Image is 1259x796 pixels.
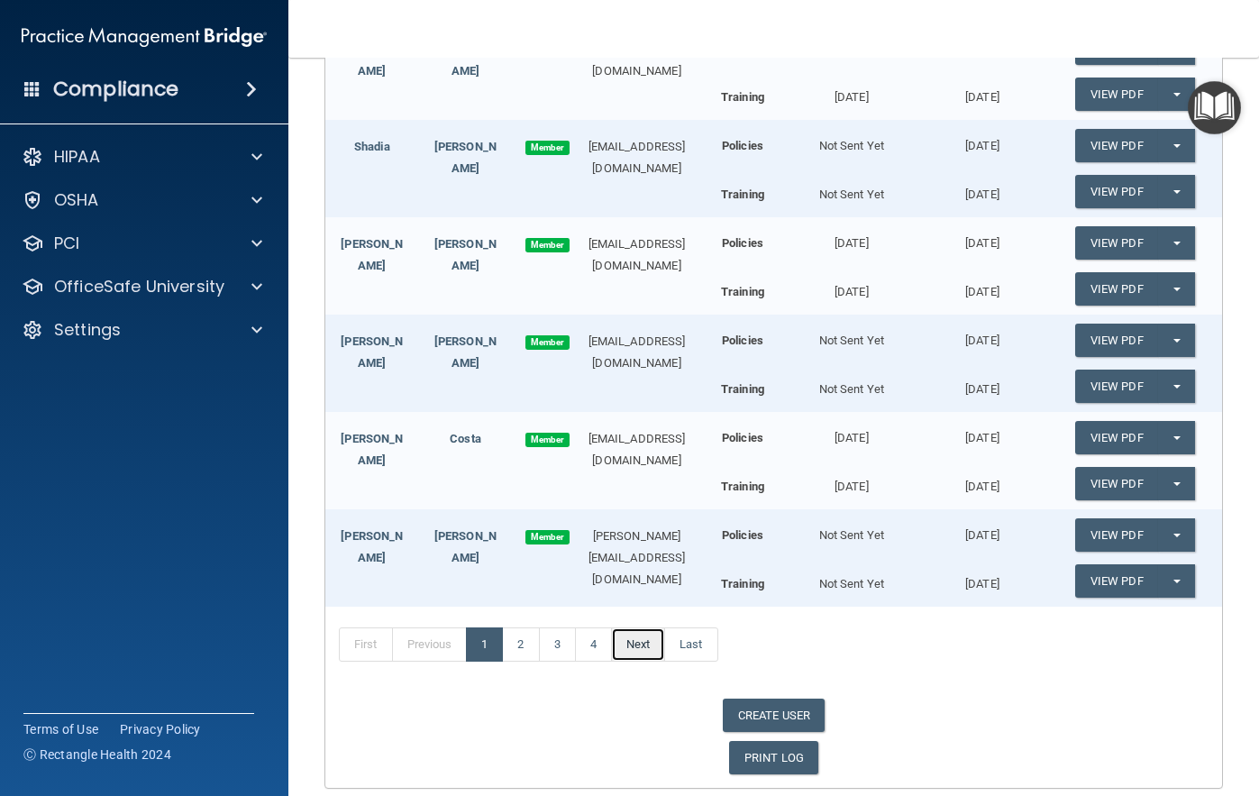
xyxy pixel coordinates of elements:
a: Costa [450,432,481,445]
div: [EMAIL_ADDRESS][DOMAIN_NAME] [574,428,698,471]
b: Training [721,90,764,104]
a: [PERSON_NAME] [341,237,403,272]
div: [DATE] [917,467,1047,498]
b: Training [721,480,764,493]
a: View PDF [1075,370,1158,403]
a: Last [664,627,717,662]
div: [PERSON_NAME][EMAIL_ADDRESS][DOMAIN_NAME] [574,526,698,590]
a: HIPAA [22,146,262,168]
a: View PDF [1075,324,1158,357]
a: PCI [22,233,262,254]
span: Member [525,530,569,544]
b: Training [721,285,764,298]
a: OfficeSafe University [22,276,262,297]
a: First [339,627,393,662]
a: Terms of Use [23,720,98,738]
a: [PERSON_NAME] [434,529,497,564]
span: Member [525,433,569,447]
b: Policies [722,139,763,152]
span: Member [525,43,569,58]
b: Training [721,188,764,201]
div: [DATE] [917,412,1047,449]
h4: Compliance [53,77,178,102]
a: View PDF [1075,272,1158,306]
a: Settings [22,319,262,341]
b: Policies [722,236,763,250]
div: Not Sent Yet [786,509,917,546]
p: Settings [54,319,121,341]
b: Training [721,382,764,396]
div: [DATE] [917,175,1047,206]
div: [DATE] [786,412,917,449]
a: 4 [575,627,612,662]
div: Not Sent Yet [786,315,917,352]
a: View PDF [1075,175,1158,208]
a: [PERSON_NAME] [341,42,403,78]
p: HIPAA [54,146,100,168]
img: PMB logo [22,19,267,55]
a: PRINT LOG [729,741,818,774]
a: [PERSON_NAME] [434,140,497,175]
a: [PERSON_NAME] [434,237,497,272]
div: [DATE] [917,217,1047,254]
a: [PERSON_NAME] [434,334,497,370]
div: [DATE] [917,78,1047,108]
a: View PDF [1075,78,1158,111]
p: OSHA [54,189,99,211]
div: [DATE] [917,272,1047,303]
div: Not Sent Yet [786,175,917,206]
div: [EMAIL_ADDRESS][DOMAIN_NAME] [574,39,698,82]
div: [EMAIL_ADDRESS][DOMAIN_NAME] [574,136,698,179]
div: [DATE] [917,315,1047,352]
a: View PDF [1075,129,1158,162]
p: OfficeSafe University [54,276,224,297]
div: [DATE] [917,370,1047,400]
a: [PERSON_NAME] [341,529,403,564]
b: Policies [722,334,763,347]
b: Policies [722,528,763,542]
div: Not Sent Yet [786,564,917,595]
a: CREATE USER [723,699,825,732]
a: 2 [502,627,539,662]
div: [EMAIL_ADDRESS][DOMAIN_NAME] [574,233,698,277]
a: [PERSON_NAME] [341,334,403,370]
a: OSHA [22,189,262,211]
span: Member [525,238,569,252]
div: [DATE] [786,217,917,254]
p: PCI [54,233,79,254]
div: [DATE] [917,509,1047,546]
div: Not Sent Yet [786,370,917,400]
a: [PERSON_NAME] [434,42,497,78]
a: Previous [392,627,468,662]
a: View PDF [1075,226,1158,260]
div: [DATE] [917,564,1047,595]
div: [DATE] [786,78,917,108]
a: View PDF [1075,421,1158,454]
b: Training [721,577,764,590]
a: View PDF [1075,467,1158,500]
span: Member [525,335,569,350]
b: Policies [722,431,763,444]
span: Member [525,141,569,155]
a: 1 [466,627,503,662]
a: View PDF [1075,564,1158,598]
div: Not Sent Yet [786,120,917,157]
div: [DATE] [786,272,917,303]
span: Ⓒ Rectangle Health 2024 [23,746,171,764]
div: [DATE] [786,467,917,498]
a: [PERSON_NAME] [341,432,403,467]
button: Open Resource Center [1188,81,1241,134]
div: [EMAIL_ADDRESS][DOMAIN_NAME] [574,331,698,374]
a: Privacy Policy [120,720,201,738]
a: 3 [539,627,576,662]
div: [DATE] [917,120,1047,157]
a: View PDF [1075,518,1158,552]
a: Next [611,627,665,662]
a: Shadia [354,140,390,153]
